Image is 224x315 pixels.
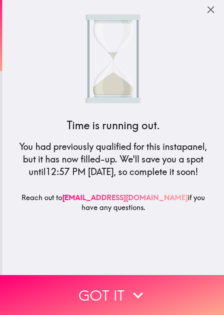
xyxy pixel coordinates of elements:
span: 12:57 PM [DATE] [46,166,114,177]
img: Sand running through an hour glass. [86,14,141,104]
h6: Reach out to if you have any questions. [13,192,214,220]
h5: You had previously qualified for this instapanel, but it has now filled-up. We'll save you a spot... [13,140,214,178]
a: [EMAIL_ADDRESS][DOMAIN_NAME] [62,193,188,202]
h4: Time is running out. [67,118,160,133]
